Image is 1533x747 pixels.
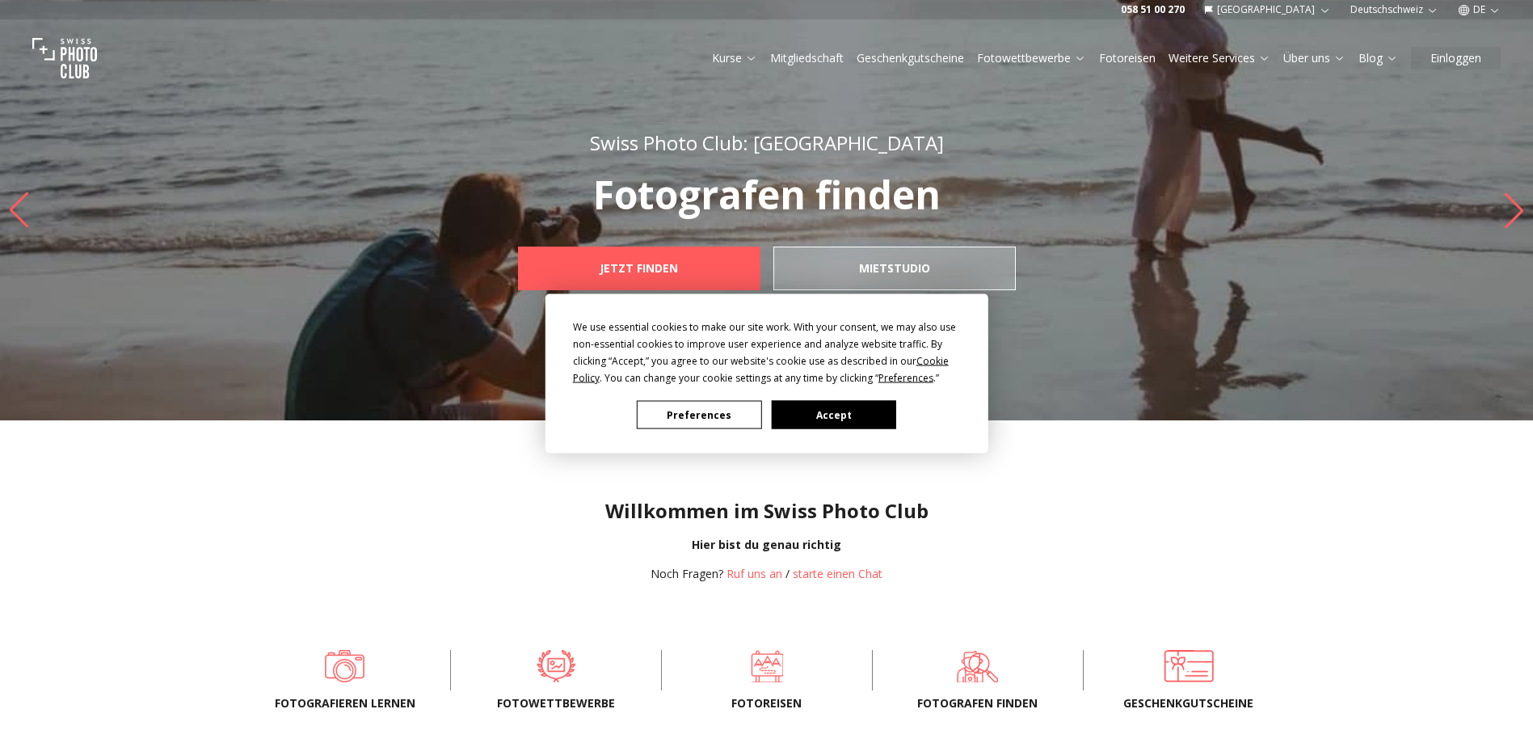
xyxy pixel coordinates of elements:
[573,319,961,386] div: We use essential cookies to make our site work. With your consent, we may also use non-essential ...
[637,401,761,429] button: Preferences
[573,354,949,385] span: Cookie Policy
[771,401,895,429] button: Accept
[545,294,988,454] div: Cookie Consent Prompt
[878,371,933,385] span: Preferences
